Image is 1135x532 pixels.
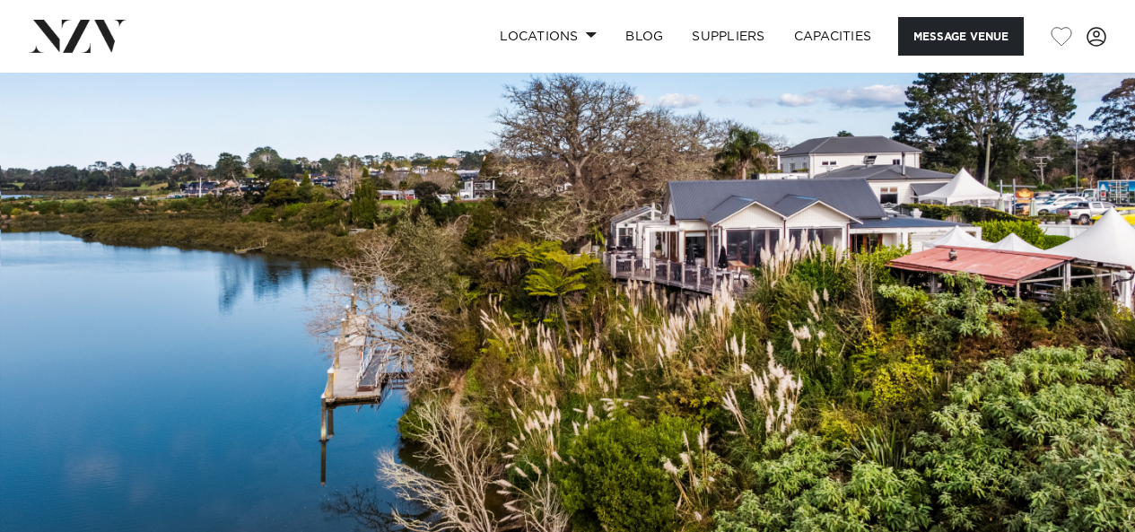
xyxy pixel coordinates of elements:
[611,17,677,56] a: BLOG
[29,20,127,52] img: nzv-logo.png
[485,17,611,56] a: Locations
[677,17,779,56] a: SUPPLIERS
[780,17,886,56] a: Capacities
[898,17,1024,56] button: Message Venue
